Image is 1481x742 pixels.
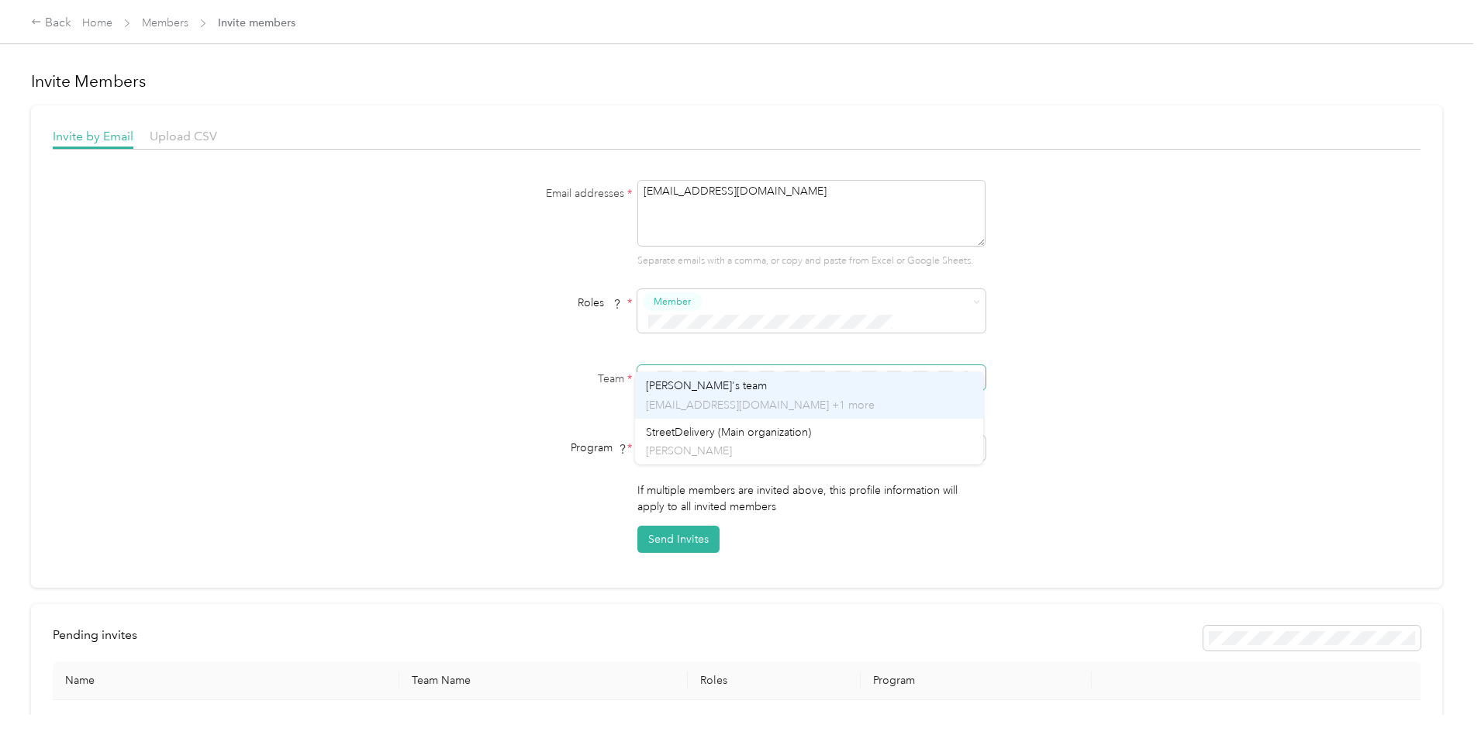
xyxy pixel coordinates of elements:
p: [EMAIL_ADDRESS][DOMAIN_NAME] +1 more [646,397,972,413]
iframe: Everlance-gr Chat Button Frame [1394,655,1481,742]
a: Home [82,16,112,29]
label: Email addresses [438,185,632,202]
span: Invite by Email [53,129,133,143]
label: Team [438,371,632,387]
span: Member [654,295,691,309]
span: Roles [572,291,627,315]
p: If multiple members are invited above, this profile information will apply to all invited members [637,482,986,515]
button: Member [643,292,702,312]
div: Program [438,440,632,456]
span: Upload CSV [150,129,217,143]
span: Pending invites [53,627,137,642]
h1: Invite Members [31,71,1442,92]
p: [PERSON_NAME] [646,443,972,459]
th: Roles [688,661,861,700]
textarea: [EMAIL_ADDRESS][DOMAIN_NAME] [637,180,986,247]
p: Separate emails with a comma, or copy and paste from Excel or Google Sheets. [637,254,986,268]
div: left-menu [53,626,148,651]
th: Team Name [399,661,688,700]
span: StreetDelivery (Main organization) [646,426,811,439]
button: Send Invites [637,526,720,553]
span: Invite members [218,15,295,31]
th: Name [53,661,399,700]
div: info-bar [53,626,1421,651]
span: [PERSON_NAME]'s team [646,379,767,392]
a: Members [142,16,188,29]
div: Back [31,14,71,33]
div: Resend all invitations [1203,626,1421,651]
th: Program [861,661,1092,700]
